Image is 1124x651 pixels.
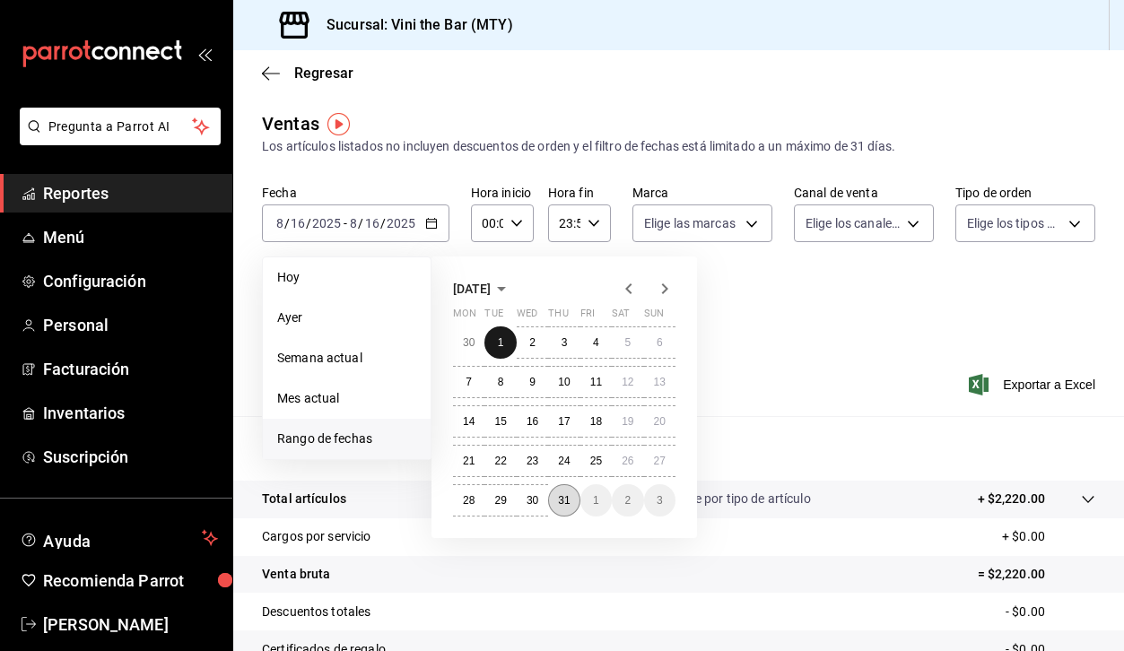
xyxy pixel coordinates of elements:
[453,278,512,299] button: [DATE]
[494,494,506,507] abbr: July 29, 2025
[344,216,347,230] span: -
[972,374,1095,395] button: Exportar a Excel
[484,366,516,398] button: July 8, 2025
[262,603,370,621] p: Descuentos totales
[548,405,579,438] button: July 17, 2025
[657,336,663,349] abbr: July 6, 2025
[590,455,602,467] abbr: July 25, 2025
[453,282,491,296] span: [DATE]
[453,366,484,398] button: July 7, 2025
[262,565,330,584] p: Venta bruta
[463,494,475,507] abbr: July 28, 2025
[612,445,643,477] button: July 26, 2025
[644,445,675,477] button: July 27, 2025
[558,494,570,507] abbr: July 31, 2025
[311,216,342,230] input: ----
[43,313,218,337] span: Personal
[517,445,548,477] button: July 23, 2025
[290,216,306,230] input: --
[590,415,602,428] abbr: July 18, 2025
[580,366,612,398] button: July 11, 2025
[622,415,633,428] abbr: July 19, 2025
[657,494,663,507] abbr: August 3, 2025
[43,225,218,249] span: Menú
[1006,603,1095,621] p: - $0.00
[306,216,311,230] span: /
[978,565,1095,584] p: = $2,220.00
[644,308,664,326] abbr: Sunday
[517,366,548,398] button: July 9, 2025
[612,366,643,398] button: July 12, 2025
[284,216,290,230] span: /
[580,445,612,477] button: July 25, 2025
[262,110,319,137] div: Ventas
[612,326,643,359] button: July 5, 2025
[580,326,612,359] button: July 4, 2025
[517,405,548,438] button: July 16, 2025
[197,47,212,61] button: open_drawer_menu
[794,187,934,199] label: Canal de venta
[43,527,195,549] span: Ayuda
[624,336,631,349] abbr: July 5, 2025
[386,216,416,230] input: ----
[484,308,502,326] abbr: Tuesday
[484,326,516,359] button: July 1, 2025
[978,490,1045,508] p: + $2,220.00
[612,405,643,438] button: July 19, 2025
[498,376,504,388] abbr: July 8, 2025
[527,415,538,428] abbr: July 16, 2025
[277,430,416,448] span: Rango de fechas
[580,484,612,516] button: August 1, 2025
[548,366,579,398] button: July 10, 2025
[580,405,612,438] button: July 18, 2025
[955,187,1095,199] label: Tipo de orden
[349,216,358,230] input: --
[590,376,602,388] abbr: July 11, 2025
[593,336,599,349] abbr: July 4, 2025
[277,389,416,408] span: Mes actual
[463,455,475,467] abbr: July 21, 2025
[275,216,284,230] input: --
[644,366,675,398] button: July 13, 2025
[380,216,386,230] span: /
[466,376,472,388] abbr: July 7, 2025
[612,308,630,326] abbr: Saturday
[327,113,350,135] img: Tooltip marker
[632,187,772,199] label: Marca
[517,326,548,359] button: July 2, 2025
[517,308,537,326] abbr: Wednesday
[558,376,570,388] abbr: July 10, 2025
[494,415,506,428] abbr: July 15, 2025
[644,405,675,438] button: July 20, 2025
[453,308,476,326] abbr: Monday
[364,216,380,230] input: --
[43,401,218,425] span: Inventarios
[654,376,666,388] abbr: July 13, 2025
[484,445,516,477] button: July 22, 2025
[494,455,506,467] abbr: July 22, 2025
[558,455,570,467] abbr: July 24, 2025
[277,308,416,327] span: Ayer
[612,484,643,516] button: August 2, 2025
[1002,527,1095,546] p: + $0.00
[43,357,218,381] span: Facturación
[580,308,595,326] abbr: Friday
[294,65,353,82] span: Regresar
[13,130,221,149] a: Pregunta a Parrot AI
[806,214,901,232] span: Elige los canales de venta
[463,336,475,349] abbr: June 30, 2025
[484,405,516,438] button: July 15, 2025
[527,494,538,507] abbr: July 30, 2025
[529,376,536,388] abbr: July 9, 2025
[20,108,221,145] button: Pregunta a Parrot AI
[453,326,484,359] button: June 30, 2025
[967,214,1062,232] span: Elige los tipos de orden
[262,187,449,199] label: Fecha
[262,527,371,546] p: Cargos por servicio
[43,445,218,469] span: Suscripción
[453,405,484,438] button: July 14, 2025
[358,216,363,230] span: /
[527,455,538,467] abbr: July 23, 2025
[654,415,666,428] abbr: July 20, 2025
